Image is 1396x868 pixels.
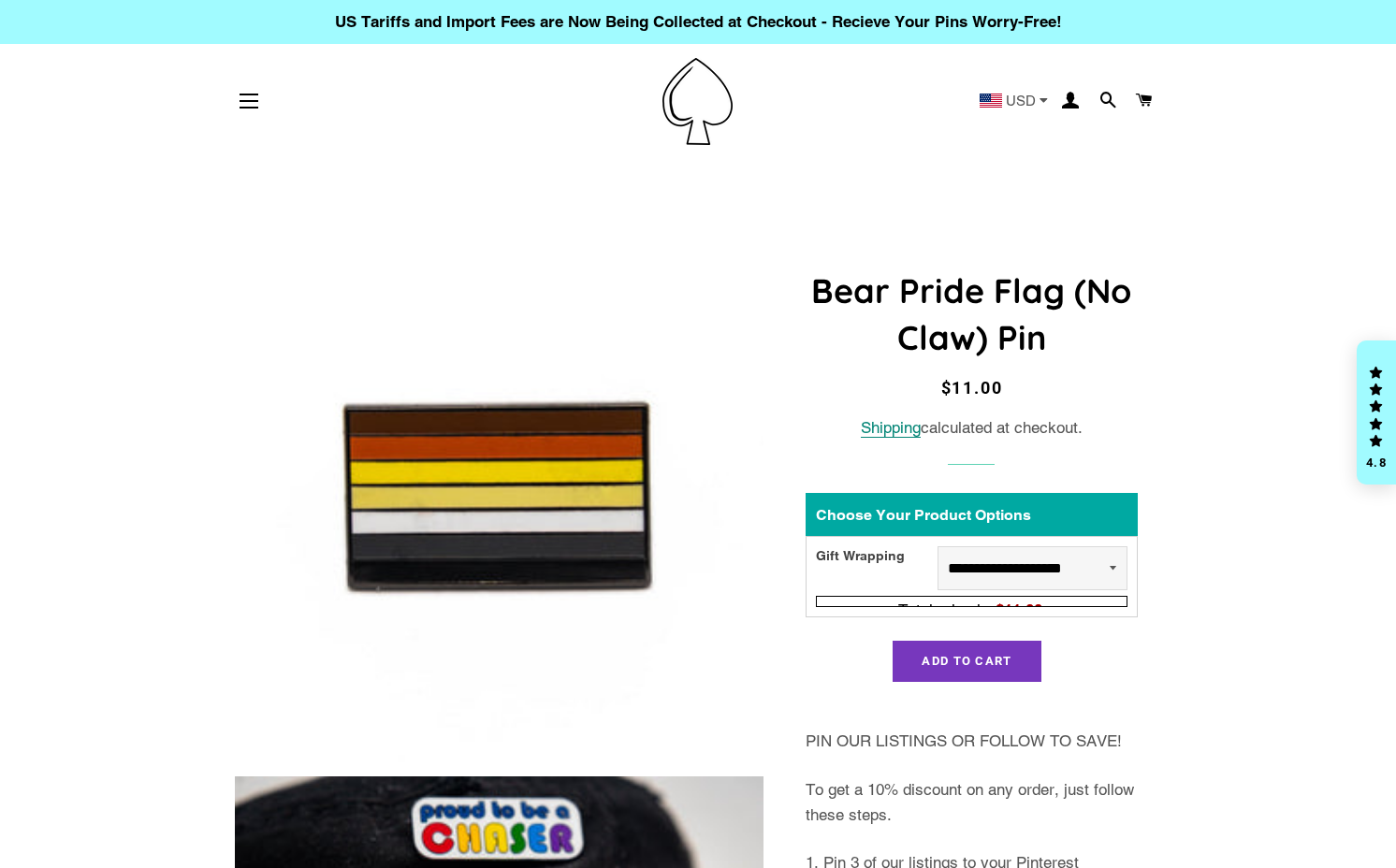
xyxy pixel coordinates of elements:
div: Total price is$11.00 [822,598,1121,623]
p: PIN OUR LISTINGS OR FOLLOW TO SAVE! [806,729,1138,754]
span: $ [996,600,1042,619]
span: $11.00 [941,378,1003,398]
div: Choose Your Product Options [806,493,1138,536]
div: Click to open Judge.me floating reviews tab [1357,340,1396,485]
div: calculated at checkout. [806,415,1138,441]
h1: Bear Pride Flag (No Claw) Pin [806,268,1138,362]
button: Add to Cart [893,641,1040,682]
select: Gift Wrapping [938,546,1127,590]
img: Bear Pride Flag No Claw Enamel Pin Badge Pride Cub Lapel LGBTQ Gay Gift For Him - Pin Ace [235,234,763,762]
span: 11.00 [1004,600,1042,619]
a: Shipping [861,418,921,438]
div: Gift Wrapping [816,546,938,590]
img: Pin-Ace [662,58,733,145]
span: USD [1006,94,1036,108]
span: Add to Cart [922,654,1011,668]
div: 4.8 [1365,456,1388,469]
p: To get a 10% discount on any order, just follow these steps. [806,777,1138,827]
